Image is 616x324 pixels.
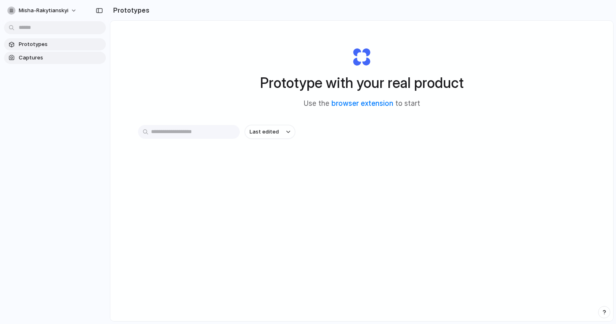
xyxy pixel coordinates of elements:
span: Captures [19,54,103,62]
span: Use the to start [304,99,420,109]
h1: Prototype with your real product [260,72,464,94]
button: misha-rakytianskyi [4,4,81,17]
a: browser extension [331,99,393,107]
span: Last edited [250,128,279,136]
button: Last edited [245,125,295,139]
a: Captures [4,52,106,64]
span: misha-rakytianskyi [19,7,68,15]
span: Prototypes [19,40,103,48]
a: Prototypes [4,38,106,50]
h2: Prototypes [110,5,149,15]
